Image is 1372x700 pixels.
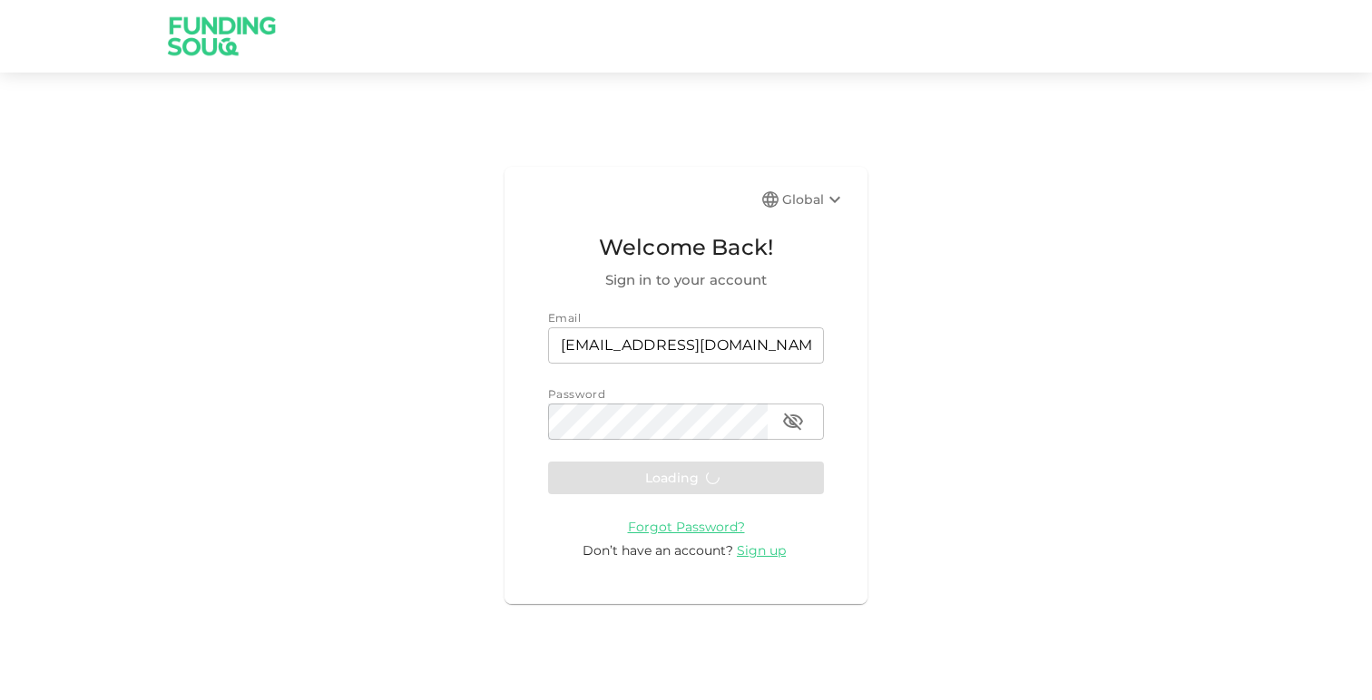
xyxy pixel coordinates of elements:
[737,542,786,559] span: Sign up
[548,327,824,364] input: email
[548,403,768,440] input: password
[583,542,733,559] span: Don’t have an account?
[628,518,745,535] a: Forgot Password?
[628,519,745,535] span: Forgot Password?
[548,387,605,401] span: Password
[548,230,824,265] span: Welcome Back!
[548,311,581,325] span: Email
[782,189,846,210] div: Global
[548,269,824,291] span: Sign in to your account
